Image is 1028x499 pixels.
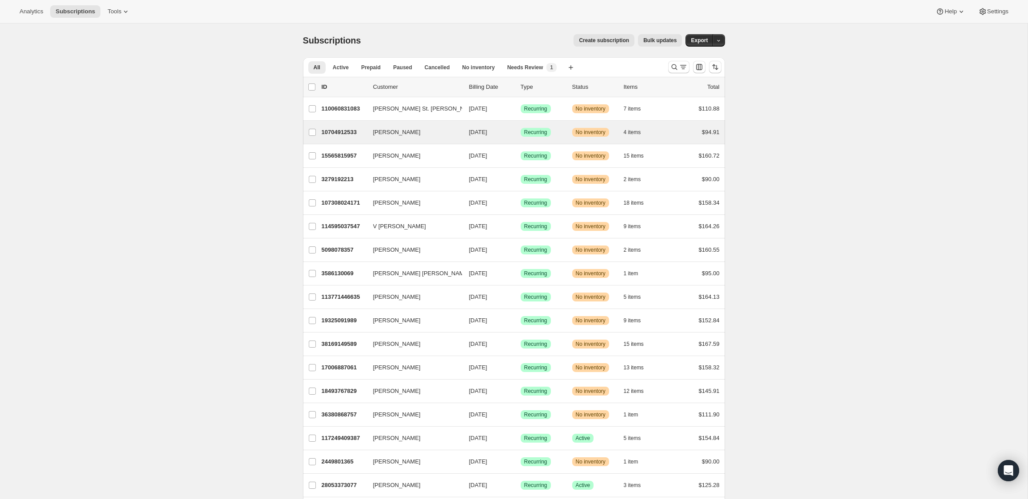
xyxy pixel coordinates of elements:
[322,269,366,278] p: 3586130069
[624,361,653,374] button: 13 items
[373,246,421,254] span: [PERSON_NAME]
[322,104,366,113] p: 110060831083
[524,411,547,418] span: Recurring
[56,8,95,15] span: Subscriptions
[469,199,487,206] span: [DATE]
[322,151,366,160] p: 15565815957
[469,223,487,230] span: [DATE]
[524,293,547,301] span: Recurring
[702,176,720,182] span: $90.00
[524,129,547,136] span: Recurring
[469,411,487,418] span: [DATE]
[322,363,366,372] p: 17006887061
[368,431,457,445] button: [PERSON_NAME]
[373,222,426,231] span: V [PERSON_NAME]
[638,34,682,47] button: Bulk updates
[624,246,641,253] span: 2 items
[624,199,644,206] span: 18 items
[624,435,641,442] span: 5 items
[322,220,720,233] div: 114595037547V [PERSON_NAME][DATE]SuccessRecurringWarningNo inventory9 items$164.26
[368,219,457,234] button: V [PERSON_NAME]
[322,361,720,374] div: 17006887061[PERSON_NAME][DATE]SuccessRecurringWarningNo inventory13 items$158.32
[469,246,487,253] span: [DATE]
[469,270,487,277] span: [DATE]
[576,105,606,112] span: No inventory
[576,223,606,230] span: No inventory
[624,291,651,303] button: 5 items
[425,64,450,71] span: Cancelled
[576,482,590,489] span: Active
[576,341,606,348] span: No inventory
[322,338,720,350] div: 38169149589[PERSON_NAME][DATE]SuccessRecurringWarningNo inventory15 items$167.59
[524,270,547,277] span: Recurring
[579,37,629,44] span: Create subscription
[469,105,487,112] span: [DATE]
[524,317,547,324] span: Recurring
[576,152,606,159] span: No inventory
[624,152,644,159] span: 15 items
[322,83,366,91] p: ID
[624,432,651,444] button: 5 items
[702,270,720,277] span: $95.00
[624,479,651,491] button: 3 items
[50,5,100,18] button: Subscriptions
[624,411,638,418] span: 1 item
[322,126,720,139] div: 10704912533[PERSON_NAME][DATE]SuccessRecurringWarningNo inventory4 items$94.91
[322,246,366,254] p: 5098078357
[322,173,720,186] div: 3279192213[PERSON_NAME][DATE]SuccessRecurringWarningNo inventory2 items$90.00
[368,408,457,422] button: [PERSON_NAME]
[368,290,457,304] button: [PERSON_NAME]
[624,173,651,186] button: 2 items
[469,341,487,347] span: [DATE]
[322,457,366,466] p: 2449801365
[702,129,720,135] span: $94.91
[576,435,590,442] span: Active
[624,150,653,162] button: 15 items
[624,244,651,256] button: 2 items
[373,269,470,278] span: [PERSON_NAME] [PERSON_NAME]
[564,61,578,74] button: Create new view
[469,152,487,159] span: [DATE]
[699,105,720,112] span: $110.88
[469,317,487,324] span: [DATE]
[524,223,547,230] span: Recurring
[624,364,644,371] span: 13 items
[691,37,708,44] span: Export
[624,341,644,348] span: 15 items
[699,152,720,159] span: $160.72
[699,341,720,347] span: $167.59
[507,64,543,71] span: Needs Review
[572,83,617,91] p: Status
[322,197,720,209] div: 107308024171[PERSON_NAME][DATE]SuccessRecurringWarningNo inventory18 items$158.34
[322,434,366,443] p: 117249409387
[624,385,653,397] button: 12 items
[368,243,457,257] button: [PERSON_NAME]
[322,128,366,137] p: 10704912533
[524,246,547,253] span: Recurring
[576,176,606,183] span: No inventory
[462,64,494,71] span: No inventory
[524,199,547,206] span: Recurring
[624,408,648,421] button: 1 item
[322,103,720,115] div: 110060831083[PERSON_NAME] St. [PERSON_NAME][DATE]SuccessRecurringWarningNo inventory7 items$110.88
[108,8,121,15] span: Tools
[524,176,547,183] span: Recurring
[576,199,606,206] span: No inventory
[322,291,720,303] div: 113771446635[PERSON_NAME][DATE]SuccessRecurringWarningNo inventory5 items$164.13
[699,364,720,371] span: $158.32
[373,175,421,184] span: [PERSON_NAME]
[322,267,720,280] div: 3586130069[PERSON_NAME] [PERSON_NAME][DATE]SuccessRecurringWarningNo inventory1 item$95.00
[368,196,457,210] button: [PERSON_NAME]
[469,83,514,91] p: Billing Date
[322,432,720,444] div: 117249409387[PERSON_NAME][DATE]SuccessRecurringSuccessActive5 items$154.84
[576,411,606,418] span: No inventory
[322,244,720,256] div: 5098078357[PERSON_NAME][DATE]SuccessRecurringWarningNo inventory2 items$160.55
[702,458,720,465] span: $90.00
[373,128,421,137] span: [PERSON_NAME]
[373,151,421,160] span: [PERSON_NAME]
[14,5,48,18] button: Analytics
[20,8,43,15] span: Analytics
[373,293,421,301] span: [PERSON_NAME]
[930,5,971,18] button: Help
[973,5,1014,18] button: Settings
